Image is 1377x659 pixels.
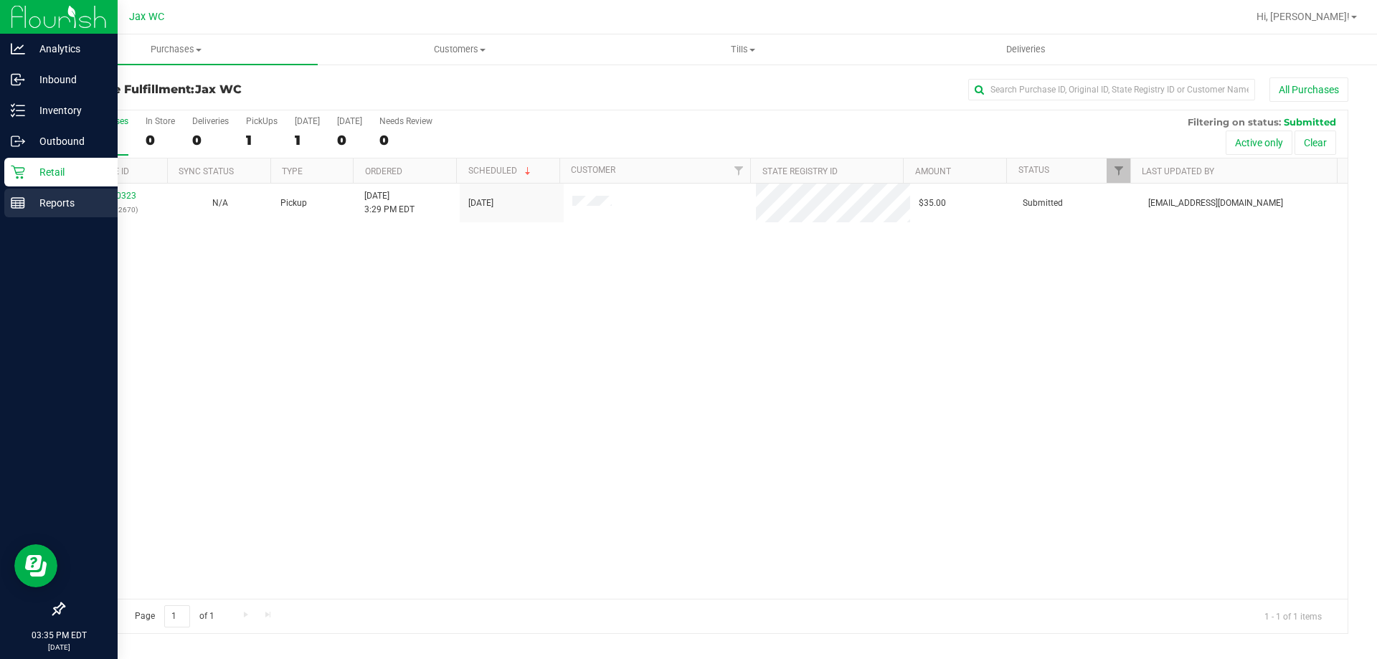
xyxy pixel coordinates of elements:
span: Tills [602,43,884,56]
span: Submitted [1284,116,1336,128]
div: [DATE] [295,116,320,126]
iframe: Resource center [14,544,57,587]
a: Type [282,166,303,176]
div: PickUps [246,116,278,126]
div: Deliveries [192,116,229,126]
p: Inventory [25,102,111,119]
inline-svg: Analytics [11,42,25,56]
h3: Purchase Fulfillment: [63,83,491,96]
a: Ordered [365,166,402,176]
a: 11840323 [96,191,136,201]
a: Amount [915,166,951,176]
div: 1 [295,132,320,148]
div: Needs Review [379,116,432,126]
button: N/A [212,196,228,210]
div: 0 [146,132,175,148]
span: Filtering on status: [1188,116,1281,128]
a: Customers [318,34,601,65]
a: Deliveries [884,34,1168,65]
a: Filter [727,158,750,183]
a: Filter [1107,158,1130,183]
a: Last Updated By [1142,166,1214,176]
a: Sync Status [179,166,234,176]
div: 0 [379,132,432,148]
a: Scheduled [468,166,534,176]
p: Inbound [25,71,111,88]
span: Submitted [1023,196,1063,210]
span: [DATE] [468,196,493,210]
div: [DATE] [337,116,362,126]
span: Deliveries [987,43,1065,56]
inline-svg: Outbound [11,134,25,148]
a: Status [1018,165,1049,175]
div: 0 [337,132,362,148]
span: Pickup [280,196,307,210]
a: Customer [571,165,615,175]
span: Page of 1 [123,605,226,627]
p: 03:35 PM EDT [6,629,111,642]
inline-svg: Retail [11,165,25,179]
p: Reports [25,194,111,212]
a: State Registry ID [762,166,838,176]
div: In Store [146,116,175,126]
button: Active only [1226,131,1292,155]
span: [EMAIL_ADDRESS][DOMAIN_NAME] [1148,196,1283,210]
span: Not Applicable [212,198,228,208]
span: Purchases [34,43,318,56]
span: Jax WC [195,82,242,96]
span: Hi, [PERSON_NAME]! [1257,11,1350,22]
inline-svg: Reports [11,196,25,210]
inline-svg: Inbound [11,72,25,87]
span: Customers [318,43,600,56]
p: Analytics [25,40,111,57]
a: Tills [601,34,884,65]
button: All Purchases [1269,77,1348,102]
inline-svg: Inventory [11,103,25,118]
p: [DATE] [6,642,111,653]
p: Outbound [25,133,111,150]
p: Retail [25,163,111,181]
a: Purchases [34,34,318,65]
span: 1 - 1 of 1 items [1253,605,1333,627]
input: Search Purchase ID, Original ID, State Registry ID or Customer Name... [968,79,1255,100]
div: 1 [246,132,278,148]
div: 0 [192,132,229,148]
span: [DATE] 3:29 PM EDT [364,189,415,217]
span: Jax WC [129,11,164,23]
input: 1 [164,605,190,627]
button: Clear [1295,131,1336,155]
span: $35.00 [919,196,946,210]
